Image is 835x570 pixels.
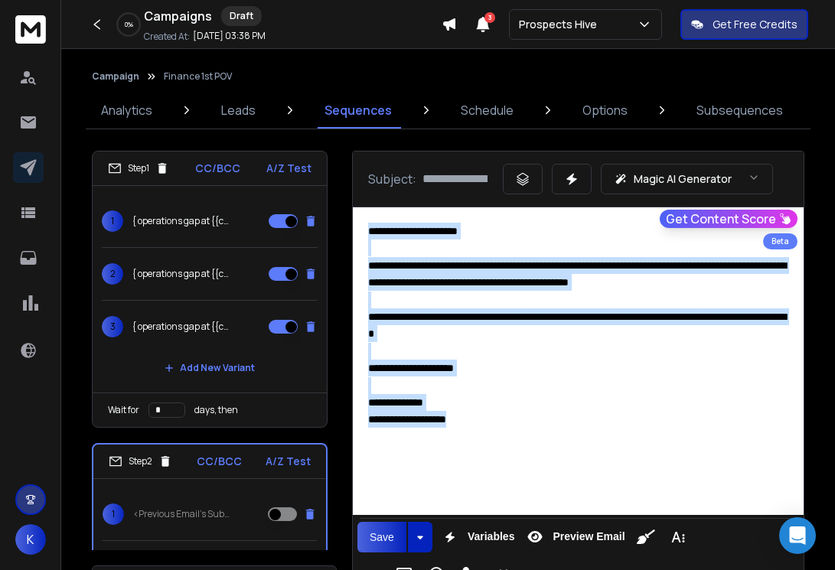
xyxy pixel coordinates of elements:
div: Step 2 [109,454,172,468]
span: 3 [484,12,495,23]
span: 1 [102,210,123,232]
li: Step1CC/BCCA/Z Test1{ operations gap at {{companyName}} | how {{companyName}} can free 15+ hours/... [92,151,328,428]
p: { operations gap at {{companyName}} | how {{companyName}} can free 10+ hours/week | {{firstName}}... [132,321,230,333]
button: Preview Email [520,522,628,552]
p: [DATE] 03:38 PM [193,30,266,42]
p: Subsequences [696,101,783,119]
p: days, then [194,404,238,416]
p: Leads [221,101,256,119]
p: Options [582,101,628,119]
span: 2 [102,263,123,285]
span: Variables [465,530,518,543]
button: Campaign [92,70,139,83]
p: Schedule [461,101,514,119]
a: Analytics [92,92,161,129]
span: 1 [103,503,124,525]
button: Get Free Credits [680,9,808,40]
a: Subsequences [687,92,792,129]
div: Beta [763,233,797,249]
button: Add New Variant [152,353,267,383]
p: Magic AI Generator [634,171,732,187]
button: Get Content Score [660,210,797,228]
a: Schedule [452,92,523,129]
span: Preview Email [550,530,628,543]
div: Open Intercom Messenger [779,517,816,554]
p: CC/BCC [197,454,242,469]
p: 0 % [125,20,133,29]
button: More Text [664,522,693,552]
p: <Previous Email's Subject> [133,508,231,520]
p: { operations gap at {{companyName}} | how {{companyName}} can free 10+ hours/week | {{firstName}}... [132,268,230,280]
p: Finance 1st POV [164,70,232,83]
p: Wait for [108,404,139,416]
p: Prospects Hive [519,17,603,32]
p: A/Z Test [266,161,311,176]
div: Draft [221,6,262,26]
button: Variables [435,522,518,552]
a: Sequences [315,92,401,129]
h1: Campaigns [144,7,212,25]
button: K [15,524,46,555]
a: Leads [212,92,265,129]
p: Subject: [368,170,416,188]
div: Step 1 [108,161,169,175]
p: Get Free Credits [713,17,797,32]
button: Magic AI Generator [601,164,773,194]
button: Clean HTML [631,522,660,552]
span: 3 [102,316,123,337]
p: Analytics [101,101,152,119]
button: Save [357,522,406,552]
p: Sequences [325,101,392,119]
p: CC/BCC [195,161,240,176]
p: { operations gap at {{companyName}} | how {{companyName}} can free 15+ hours/week |{{firstName}} ... [132,215,230,227]
a: Options [573,92,637,129]
p: A/Z Test [266,454,311,469]
p: Created At: [144,31,190,43]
